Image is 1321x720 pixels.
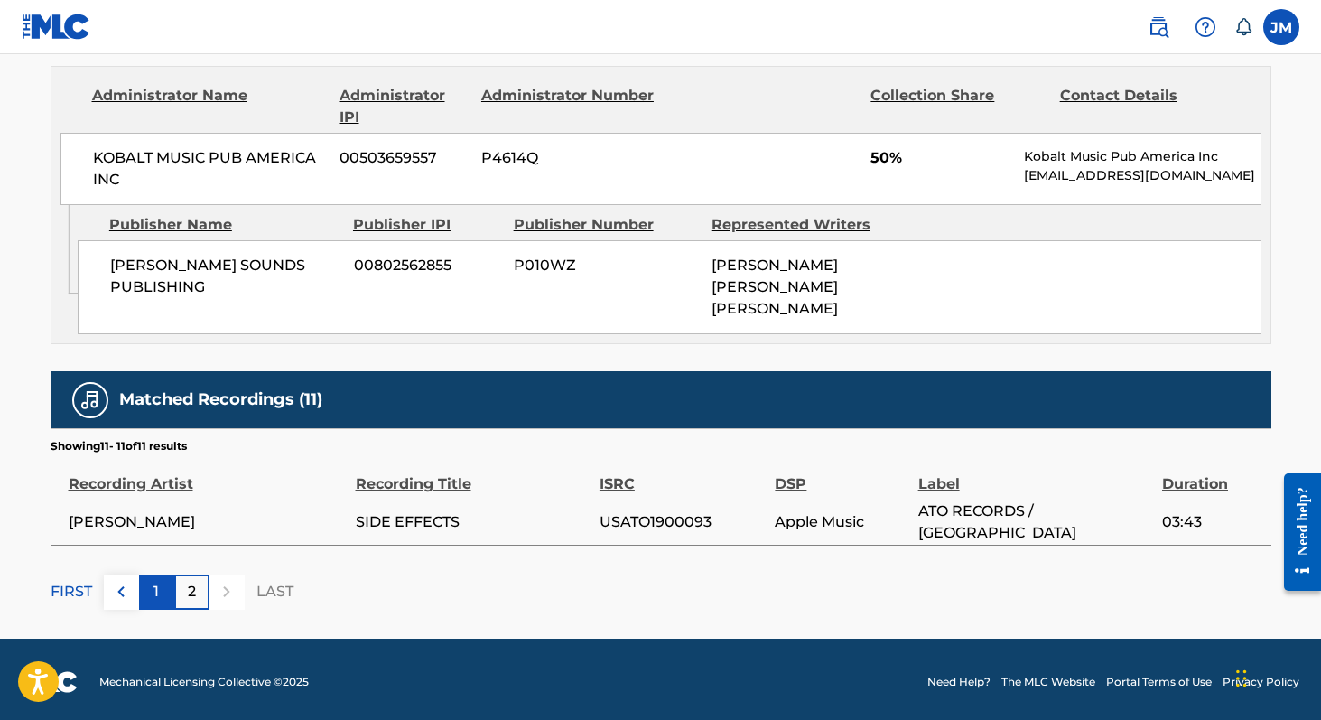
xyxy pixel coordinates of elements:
[775,454,908,495] div: DSP
[1024,166,1260,185] p: [EMAIL_ADDRESS][DOMAIN_NAME]
[1106,674,1212,690] a: Portal Terms of Use
[1236,651,1247,706] div: Drag
[354,255,500,276] span: 00802562855
[870,85,1046,128] div: Collection Share
[256,581,293,603] p: LAST
[1187,9,1223,45] div: Help
[1234,18,1252,36] div: Notifications
[1162,454,1262,495] div: Duration
[92,85,326,128] div: Administrator Name
[1148,16,1169,38] img: search
[918,500,1153,544] span: ATO RECORDS / [GEOGRAPHIC_DATA]
[69,454,347,495] div: Recording Artist
[514,214,698,236] div: Publisher Number
[1270,459,1321,604] iframe: Resource Center
[918,454,1153,495] div: Label
[600,511,767,533] span: USATO1900093
[153,581,159,603] p: 1
[870,147,1010,169] span: 50%
[712,257,838,317] span: [PERSON_NAME] [PERSON_NAME] [PERSON_NAME]
[600,454,767,495] div: ISRC
[110,255,340,298] span: [PERSON_NAME] SOUNDS PUBLISHING
[79,389,101,411] img: Matched Recordings
[51,581,92,603] p: FIRST
[1231,633,1321,720] iframe: Chat Widget
[188,581,196,603] p: 2
[1162,511,1262,533] span: 03:43
[340,147,468,169] span: 00503659557
[481,85,656,128] div: Administrator Number
[1001,674,1095,690] a: The MLC Website
[927,674,991,690] a: Need Help?
[356,511,591,533] span: SIDE EFFECTS
[356,454,591,495] div: Recording Title
[22,14,91,40] img: MLC Logo
[69,511,347,533] span: [PERSON_NAME]
[1024,147,1260,166] p: Kobalt Music Pub America Inc
[712,214,896,236] div: Represented Writers
[775,511,908,533] span: Apple Music
[119,389,322,410] h5: Matched Recordings (11)
[353,214,500,236] div: Publisher IPI
[1195,16,1216,38] img: help
[109,214,340,236] div: Publisher Name
[51,438,187,454] p: Showing 11 - 11 of 11 results
[99,674,309,690] span: Mechanical Licensing Collective © 2025
[110,581,132,603] img: left
[1223,674,1299,690] a: Privacy Policy
[514,255,698,276] span: P010WZ
[340,85,468,128] div: Administrator IPI
[481,147,656,169] span: P4614Q
[1263,9,1299,45] div: User Menu
[1060,85,1235,128] div: Contact Details
[93,147,327,191] span: KOBALT MUSIC PUB AMERICA INC
[1140,9,1177,45] a: Public Search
